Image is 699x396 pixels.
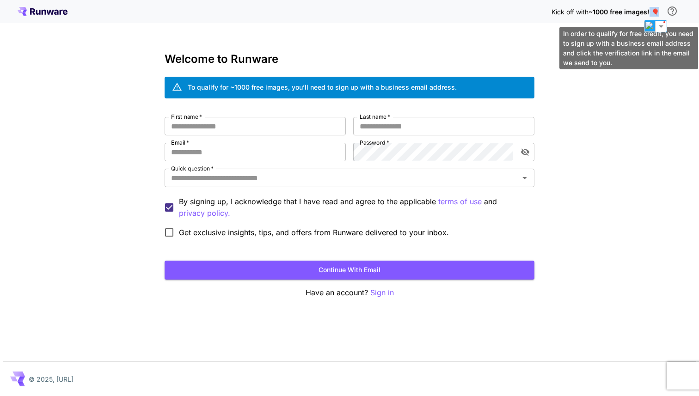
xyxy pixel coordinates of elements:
button: Open [518,171,531,184]
span: Kick off with [552,8,589,16]
div: To qualify for ~1000 free images, you’ll need to sign up with a business email address. [188,82,457,92]
button: By signing up, I acknowledge that I have read and agree to the applicable terms of use and [179,207,230,219]
p: © 2025, [URL] [29,374,74,384]
span: ~1000 free images! 🎈 [589,8,659,16]
p: terms of use [438,196,482,207]
span: Get exclusive insights, tips, and offers from Runware delivered to your inbox. [179,227,449,238]
label: Password [360,139,389,146]
button: toggle password visibility [517,144,533,160]
label: Email [171,139,189,146]
p: privacy policy. [179,207,230,219]
button: Sign in [370,287,394,299]
h3: Welcome to Runware [165,53,534,66]
label: Quick question [171,164,214,172]
button: In order to qualify for free credit, you need to sign up with a business email address and click ... [663,2,681,20]
label: Last name [360,113,390,121]
div: In order to qualify for free credit, you need to sign up with a business email address and click ... [559,27,698,69]
label: First name [171,113,202,121]
p: Have an account? [165,287,534,299]
button: Continue with email [165,261,534,280]
p: By signing up, I acknowledge that I have read and agree to the applicable and [179,196,527,219]
button: By signing up, I acknowledge that I have read and agree to the applicable and privacy policy. [438,196,482,207]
